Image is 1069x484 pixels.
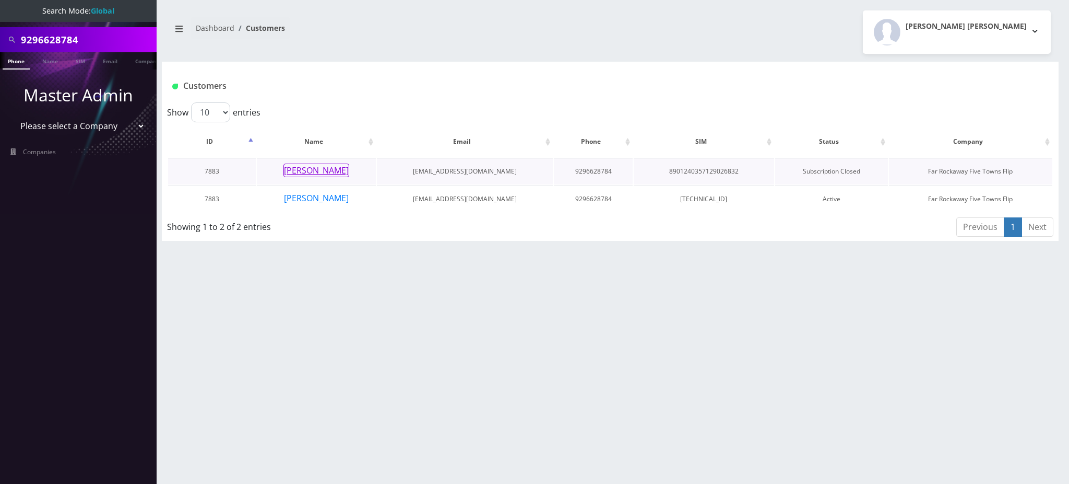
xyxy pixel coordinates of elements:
th: Status: activate to sort column ascending [775,126,888,157]
a: 1 [1004,217,1022,237]
a: Name [37,52,63,68]
td: Far Rockaway Five Towns Flip [889,186,1052,212]
span: Companies [23,147,56,156]
td: 7883 [168,186,256,212]
th: SIM: activate to sort column ascending [634,126,774,157]
li: Customers [234,22,285,33]
a: Email [98,52,123,68]
span: Search Mode: [42,6,114,16]
a: Dashboard [196,23,234,33]
strong: Global [91,6,114,16]
div: Showing 1 to 2 of 2 entries [167,216,529,233]
th: Email: activate to sort column ascending [377,126,553,157]
th: ID: activate to sort column descending [168,126,256,157]
td: [EMAIL_ADDRESS][DOMAIN_NAME] [377,186,553,212]
input: Search All Companies [21,30,154,50]
a: Phone [3,52,30,70]
td: 9296628784 [554,186,633,212]
td: Active [775,186,888,212]
select: Showentries [191,102,230,122]
th: Name: activate to sort column ascending [257,126,375,157]
h2: [PERSON_NAME] [PERSON_NAME] [906,22,1027,31]
td: [EMAIL_ADDRESS][DOMAIN_NAME] [377,158,553,185]
a: Company [130,52,165,68]
td: Far Rockaway Five Towns Flip [889,158,1052,185]
a: Previous [956,217,1004,237]
a: Next [1022,217,1053,237]
label: Show entries [167,102,260,122]
th: Phone: activate to sort column ascending [554,126,633,157]
button: [PERSON_NAME] [283,164,349,177]
nav: breadcrumb [170,17,602,47]
h1: Customers [172,81,899,91]
th: Company: activate to sort column ascending [889,126,1052,157]
button: [PERSON_NAME] [283,191,349,205]
td: Subscription Closed [775,158,888,185]
button: [PERSON_NAME] [PERSON_NAME] [863,10,1051,54]
td: 9296628784 [554,158,633,185]
td: 8901240357129026832 [634,158,774,185]
td: [TECHNICAL_ID] [634,186,774,212]
a: SIM [70,52,90,68]
td: 7883 [168,158,256,185]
